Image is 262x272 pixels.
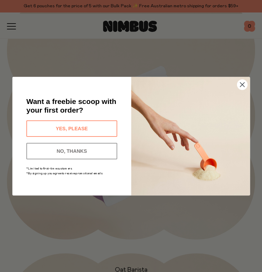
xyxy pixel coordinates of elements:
span: *By signing up you agree to receive promotional emails [26,172,102,175]
button: NO, THANKS [26,143,117,159]
span: Want a freebie scoop with your first order? [26,97,116,114]
span: *Limited to first-time customers [26,167,72,170]
button: Close dialog [237,79,247,90]
img: c0d45117-8e62-4a02-9742-374a5db49d45.jpeg [131,77,250,195]
button: YES, PLEASE [26,120,117,137]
